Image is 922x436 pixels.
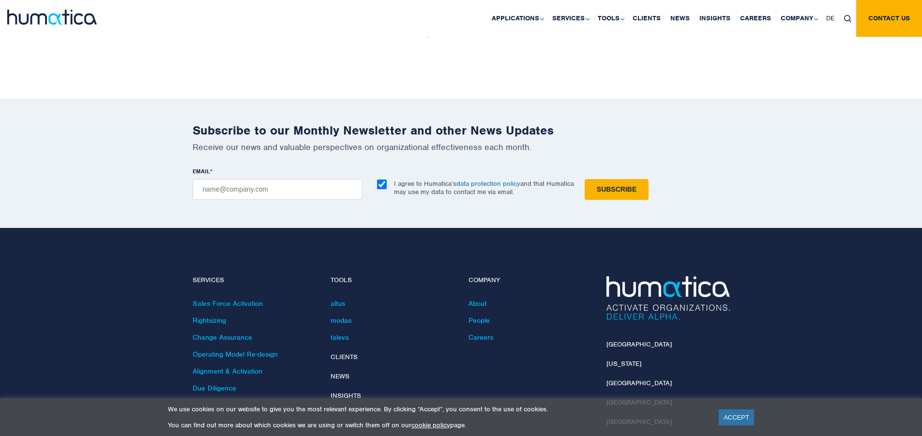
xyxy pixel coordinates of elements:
[331,391,361,400] a: Insights
[193,367,262,376] a: Alignment & Activation
[456,180,520,188] a: data protection policy
[469,299,486,308] a: About
[193,333,252,342] a: Change Assurance
[331,299,345,308] a: altus
[193,316,226,325] a: Rightsizing
[469,316,490,325] a: People
[168,421,707,429] p: You can find out more about which cookies we are using or switch them off on our page.
[331,316,351,325] a: modas
[7,10,97,25] img: logo
[411,421,450,429] a: cookie policy
[606,360,641,368] a: [US_STATE]
[193,179,363,200] input: name@company.com
[469,276,592,285] h4: Company
[606,340,672,348] a: [GEOGRAPHIC_DATA]
[719,409,754,425] a: ACCEPT
[394,180,574,196] p: I agree to Humatica’s and that Humatica may use my data to contact me via email.
[585,179,649,200] input: Subscribe
[331,353,358,361] a: Clients
[168,405,707,413] p: We use cookies on our website to give you the most relevant experience. By clicking “Accept”, you...
[331,276,454,285] h4: Tools
[193,123,730,138] h2: Subscribe to our Monthly Newsletter and other News Updates
[193,350,278,359] a: Operating Model Re-design
[331,333,349,342] a: taleva
[826,14,834,22] span: DE
[606,379,672,387] a: [GEOGRAPHIC_DATA]
[193,384,236,392] a: Due Diligence
[193,142,730,152] p: Receive our news and valuable perspectives on organizational effectiveness each month.
[844,15,851,22] img: search_icon
[377,180,387,189] input: I agree to Humatica’sdata protection policyand that Humatica may use my data to contact me via em...
[606,276,730,320] img: Humatica
[193,276,316,285] h4: Services
[331,372,349,380] a: News
[469,333,493,342] a: Careers
[193,167,210,175] span: EMAIL
[193,299,263,308] a: Sales Force Activation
